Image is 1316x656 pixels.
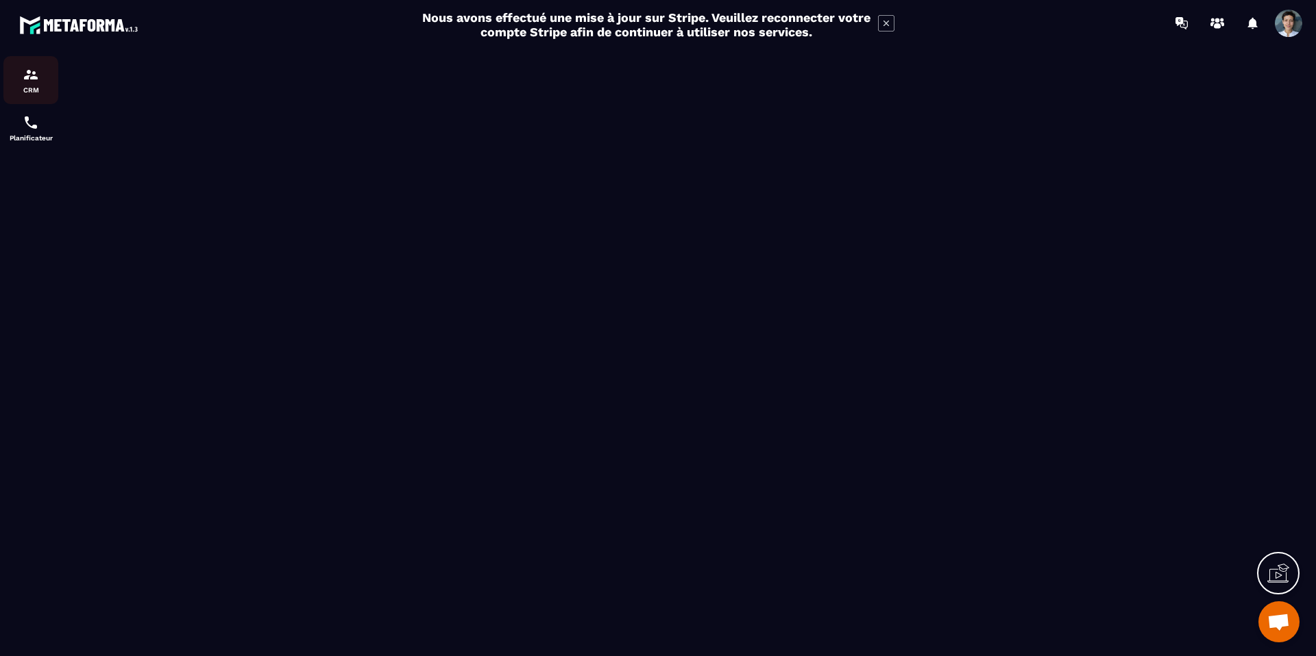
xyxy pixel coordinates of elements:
h2: Nous avons effectué une mise à jour sur Stripe. Veuillez reconnecter votre compte Stripe afin de ... [422,10,871,39]
img: logo [19,12,143,38]
p: Planificateur [3,134,58,142]
img: formation [23,66,39,83]
img: scheduler [23,114,39,131]
a: schedulerschedulerPlanificateur [3,104,58,152]
div: Ouvrir le chat [1258,601,1300,642]
a: formationformationCRM [3,56,58,104]
p: CRM [3,86,58,94]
